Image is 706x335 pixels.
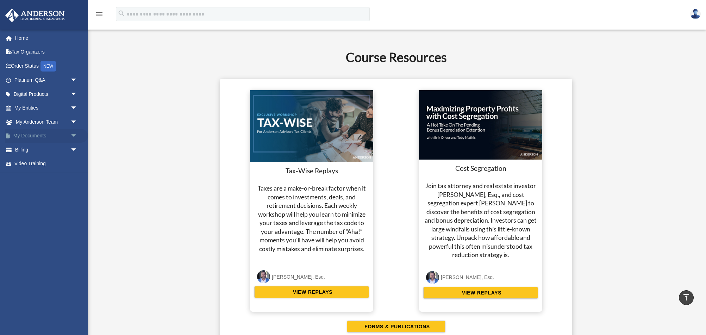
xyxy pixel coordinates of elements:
[70,101,85,116] span: arrow_drop_down
[95,10,104,18] i: menu
[70,87,85,101] span: arrow_drop_down
[5,115,88,129] a: My Anderson Teamarrow_drop_down
[460,289,501,296] span: VIEW REPLAYS
[70,73,85,88] span: arrow_drop_down
[254,184,369,253] h4: Taxes are a make-or-break factor when it comes to investments, deals, and retirement decisions. E...
[137,48,655,66] h2: Course Resources
[70,143,85,157] span: arrow_drop_down
[5,73,88,87] a: Platinum Q&Aarrow_drop_down
[423,164,538,173] h3: Cost Segregation
[5,157,88,171] a: Video Training
[5,143,88,157] a: Billingarrow_drop_down
[426,271,439,284] img: Toby-circle-head.png
[419,90,542,160] img: cost-seg-update.jpg
[3,8,67,22] img: Anderson Advisors Platinum Portal
[5,87,88,101] a: Digital Productsarrow_drop_down
[40,61,56,72] div: NEW
[254,286,369,298] button: VIEW REPLAYS
[362,323,430,330] span: FORMS & PUBLICATIONS
[5,101,88,115] a: My Entitiesarrow_drop_down
[5,31,88,45] a: Home
[682,293,691,302] i: vertical_align_top
[272,273,325,281] div: [PERSON_NAME], Esq.
[95,12,104,18] a: menu
[690,9,701,19] img: User Pic
[5,129,88,143] a: My Documentsarrow_drop_down
[423,182,538,260] h4: Join tax attorney and real estate investor [PERSON_NAME], Esq., and cost segregation expert [PERS...
[118,10,125,17] i: search
[5,45,88,59] a: Tax Organizers
[679,290,694,305] a: vertical_align_top
[5,59,88,73] a: Order StatusNEW
[441,273,494,282] div: [PERSON_NAME], Esq.
[250,90,373,162] img: taxwise-replay.png
[423,287,538,299] button: VIEW REPLAYS
[70,115,85,129] span: arrow_drop_down
[347,321,445,333] button: FORMS & PUBLICATIONS
[291,289,332,296] span: VIEW REPLAYS
[257,270,270,283] img: Toby-circle-head.png
[70,129,85,143] span: arrow_drop_down
[254,166,369,176] h3: Tax-Wise Replays
[227,321,565,333] a: FORMS & PUBLICATIONS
